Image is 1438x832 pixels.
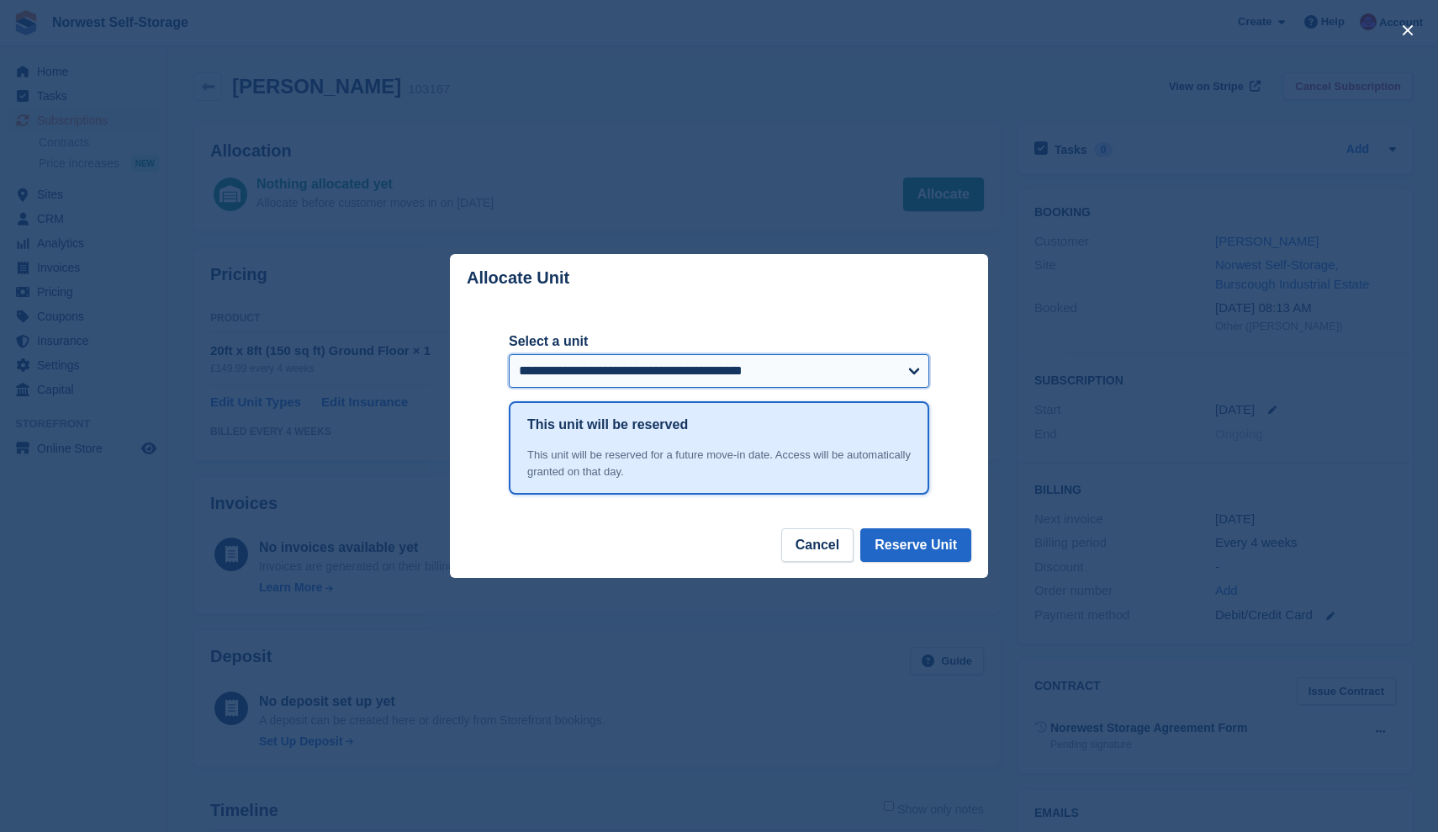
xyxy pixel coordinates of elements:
button: Reserve Unit [860,528,971,562]
div: This unit will be reserved for a future move-in date. Access will be automatically granted on tha... [527,447,911,480]
label: Select a unit [509,331,929,352]
p: Allocate Unit [467,268,569,288]
button: close [1394,17,1421,44]
h1: This unit will be reserved [527,415,688,435]
button: Cancel [781,528,854,562]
